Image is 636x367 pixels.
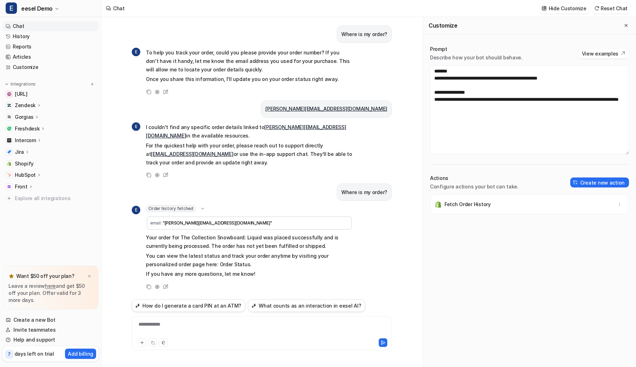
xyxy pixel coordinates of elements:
p: Hide Customize [549,5,587,12]
button: Close flyout [622,21,630,30]
button: View examples [578,48,629,58]
img: menu_add.svg [90,82,95,87]
a: Customize [3,62,99,72]
h2: Customize [429,22,457,29]
p: Intercom [15,137,36,144]
p: Zendesk [15,102,36,109]
button: How do I generate a card PIN at an ATM? [132,299,245,312]
span: E [132,206,140,214]
a: Invite teammates [3,325,99,335]
img: reset [594,6,599,11]
p: Your order for The Collection Snowboard: Liquid was placed successfully and is currently being pr... [146,233,353,250]
p: Where is my order? [341,188,387,197]
p: Freshdesk [15,125,40,132]
a: Articles [3,52,99,62]
a: here [45,283,56,289]
p: Actions [430,175,519,182]
span: E [132,48,140,56]
p: You can view the latest status and track your order anytime by visiting your personalized order p... [146,252,353,269]
img: x [87,274,92,279]
p: Front [15,183,28,190]
a: [EMAIL_ADDRESS][DOMAIN_NAME] [151,151,233,157]
span: E [6,2,17,14]
img: docs.eesel.ai [7,92,11,96]
img: HubSpot [7,173,11,177]
span: eesel Demo [21,4,53,13]
a: Reports [3,42,99,52]
p: Prompt [430,46,523,53]
p: Add billing [68,350,93,357]
a: History [3,31,99,41]
p: 7 [8,351,11,357]
a: Chat [3,21,99,31]
img: Fetch Order History icon [435,201,442,208]
img: customize [542,6,547,11]
img: Intercom [7,138,11,142]
p: Gorgias [15,113,34,121]
a: ShopifyShopify [3,159,99,169]
span: Shopify [15,160,34,167]
p: HubSpot [15,171,36,179]
button: Reset Chat [592,3,630,13]
img: Shopify [7,162,11,166]
p: Jira [15,148,24,156]
p: Once you share this information, I'll update you on your order status right away. [146,75,353,83]
img: Gorgias [7,115,11,119]
p: To help you track your order, could you please provide your order number? If you don't have it ha... [146,48,353,74]
img: Jira [7,150,11,154]
img: create-action-icon.svg [573,180,578,185]
a: docs.eesel.ai[URL] [3,89,99,99]
img: expand menu [4,82,9,87]
p: Leave a review and get $50 off your plan. Offer valid for 3 more days. [8,282,93,304]
span: E [132,122,140,131]
img: star [8,273,14,279]
a: Explore all integrations [3,193,99,203]
img: Freshdesk [7,127,11,131]
button: Integrations [3,81,38,88]
button: Create new action [570,177,629,187]
div: Chat [113,5,125,12]
p: If you have any more questions, let me know! [146,270,353,278]
span: Order history fetched [146,205,196,212]
a: [PERSON_NAME][EMAIL_ADDRESS][DOMAIN_NAME] [265,106,387,112]
a: Help and support [3,335,99,345]
p: For the quickest help with your order, please reach out to support directly at or use the in-app ... [146,141,353,167]
p: Want $50 off your plan? [16,273,75,280]
p: Configure actions your bot can take. [430,183,519,190]
img: Zendesk [7,103,11,107]
button: What counts as an interaction in eesel AI? [248,299,365,312]
span: Explore all integrations [15,193,96,204]
p: Fetch Order History [444,201,491,208]
p: Integrations [11,81,36,87]
img: Front [7,185,11,189]
span: [URL] [15,91,28,98]
p: days left on trial [14,350,54,357]
p: Describe how your bot should behave. [430,54,523,61]
button: Hide Customize [540,3,589,13]
span: email : [150,220,163,226]
p: I couldn't find any specific order details linked to in the available resources. [146,123,353,140]
span: "[PERSON_NAME][EMAIL_ADDRESS][DOMAIN_NAME]" [163,220,272,226]
p: Where is my order? [341,30,387,39]
a: Create a new Bot [3,315,99,325]
img: explore all integrations [6,195,13,202]
button: Add billing [65,349,96,359]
